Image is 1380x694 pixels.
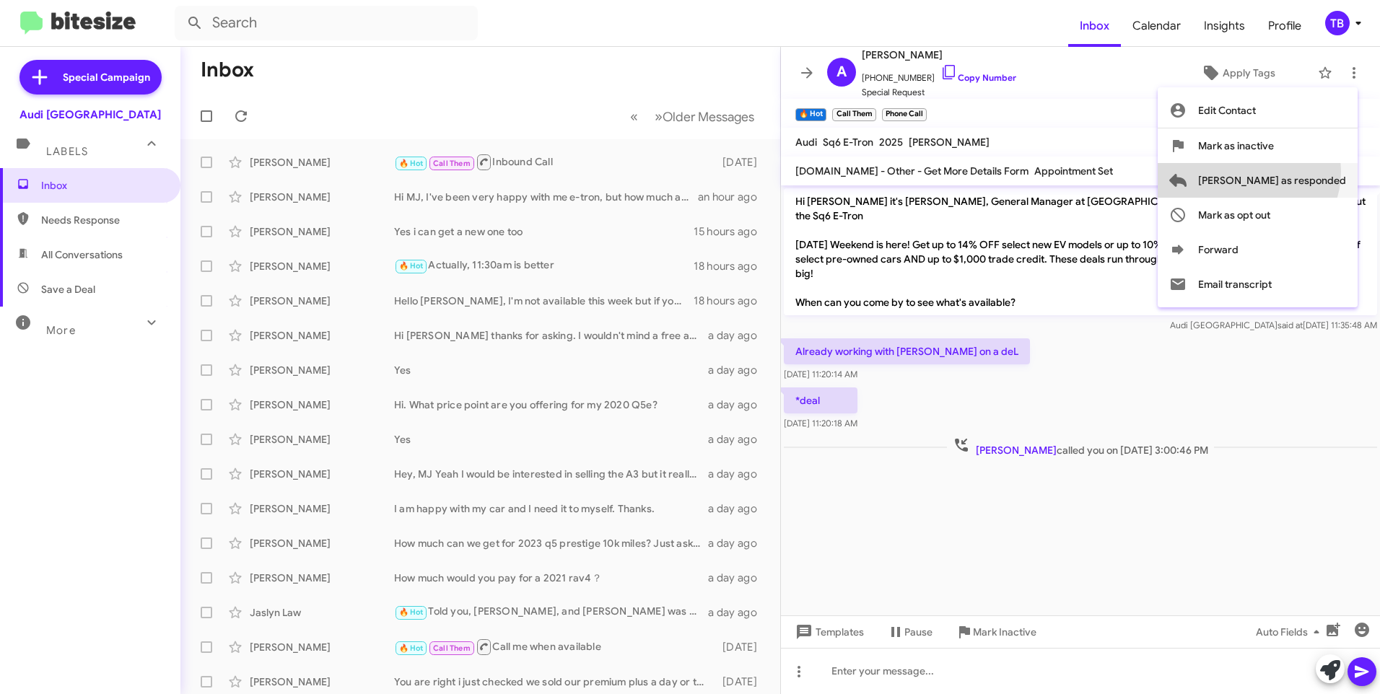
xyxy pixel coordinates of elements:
[1158,232,1358,267] button: Forward
[1198,93,1256,128] span: Edit Contact
[1198,128,1274,163] span: Mark as inactive
[1198,163,1346,198] span: [PERSON_NAME] as responded
[1198,198,1270,232] span: Mark as opt out
[1158,267,1358,302] button: Email transcript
